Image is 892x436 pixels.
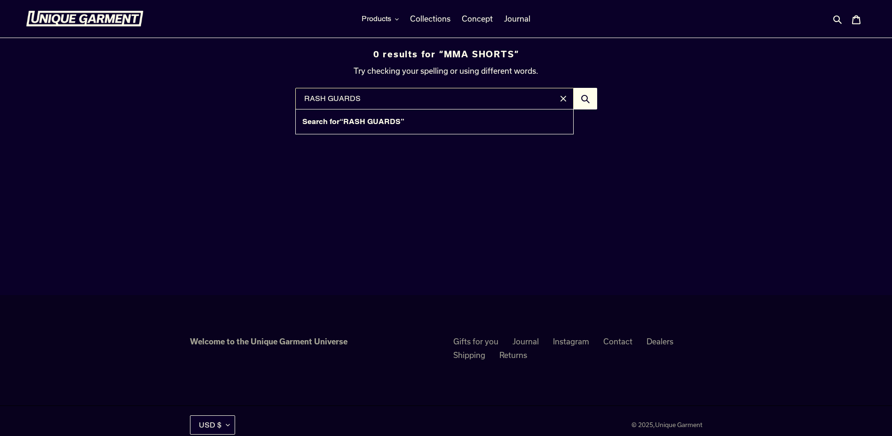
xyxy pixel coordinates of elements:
span: Collections [410,14,450,23]
button: Clear search term [558,93,569,104]
a: Returns [499,350,527,359]
p: Try checking your spelling or using different words. [295,65,597,77]
a: Concept [457,12,497,26]
a: Shipping [453,350,485,359]
button: Search for“RASH GUARDS” [296,109,573,134]
a: Journal [513,337,539,346]
a: Unique Garment [655,421,703,428]
span: Concept [462,14,493,23]
a: Dealers [647,337,673,346]
strong: Welcome to the Unique Garment Universe [190,337,347,346]
button: Submit [574,88,597,109]
h1: 0 results for “MMA SHORTS” [190,49,703,60]
a: Gifts for you [453,337,498,346]
button: USD $ [190,415,235,435]
span: Products [362,14,391,23]
a: Journal [499,12,535,26]
span: “RASH GUARDS” [339,117,404,126]
a: Instagram [553,337,589,346]
img: Unique Garment [26,11,143,27]
a: Collections [405,12,455,26]
small: © 2025, [632,421,703,428]
input: Search [295,88,574,109]
button: Products [357,12,403,26]
span: Journal [504,14,530,23]
a: Contact [603,337,632,346]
